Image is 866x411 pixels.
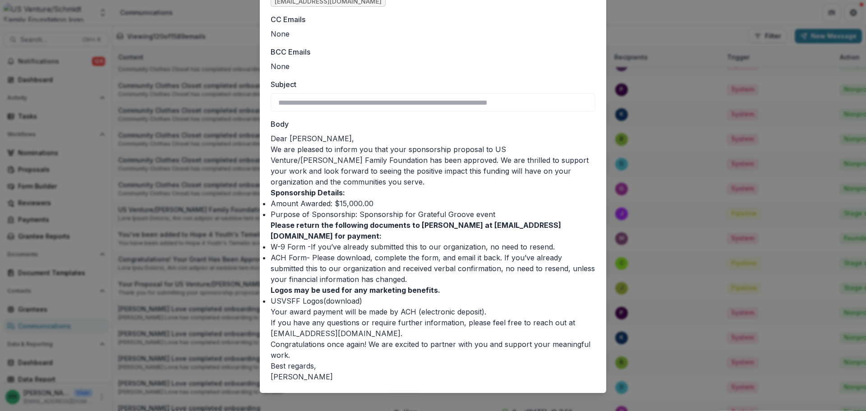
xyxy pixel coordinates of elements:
p: Congratulations once again! We are excited to partner with you and support your meaningful work. [271,339,595,360]
label: Subject [271,79,590,90]
p: If you have any questions or require further information, please feel free to reach out at [EMAIL... [271,317,595,339]
p: Amount Awarded: $15,000.00 [271,198,595,209]
strong: Please return the following documents to [PERSON_NAME] at [EMAIL_ADDRESS][DOMAIN_NAME] for payment: [271,221,561,240]
ul: None [271,28,595,39]
a: USVSFF Logos [271,296,323,305]
p: We are pleased to inform you that your sponsorship proposal to US Venture/[PERSON_NAME] Family Fo... [271,144,595,187]
label: BCC Emails [271,46,590,57]
strong: Logos may be used for any marketing benefits. [271,286,440,295]
p: (download) [271,296,595,306]
p: - Please download, complete the form, and email it back. If you’ve already submitted this to our ... [271,252,595,285]
p: Purpose of Sponsorship: Sponsorship for Grateful Groove event [271,209,595,220]
ul: None [271,61,595,72]
p: Your award payment will be made by ACH (electronic deposit). [271,306,595,317]
label: CC Emails [271,14,590,25]
strong: Sponsorship Details: [271,188,345,197]
p: If you’ve already submitted this to our organization, no need to resend. [271,241,595,252]
label: Body [271,119,590,129]
a: ACH Form [271,253,307,262]
p: Best regards, [PERSON_NAME] [271,360,595,382]
p: Dear [PERSON_NAME], [271,133,595,144]
a: W-9 Form - [271,242,311,251]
